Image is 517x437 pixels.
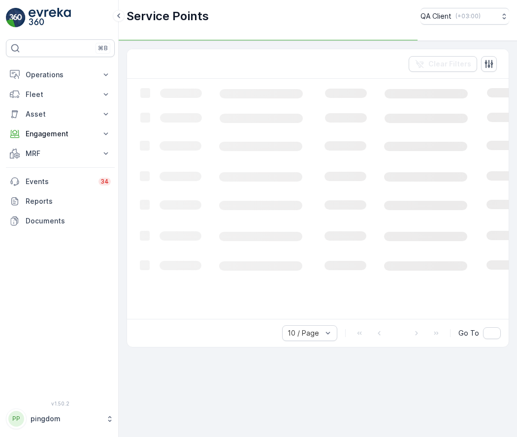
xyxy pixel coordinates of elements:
p: ( +03:00 ) [455,12,481,20]
button: Asset [6,104,115,124]
img: logo [6,8,26,28]
p: ⌘B [98,44,108,52]
button: PPpingdom [6,408,115,429]
button: QA Client(+03:00) [420,8,509,25]
div: PP [8,411,24,427]
p: pingdom [31,414,101,424]
button: MRF [6,144,115,163]
a: Reports [6,191,115,211]
p: Reports [26,196,111,206]
p: Service Points [127,8,209,24]
p: Operations [26,70,95,80]
p: Events [26,177,93,187]
p: MRF [26,149,95,158]
span: v 1.50.2 [6,401,115,406]
p: Fleet [26,90,95,99]
p: Documents [26,216,111,226]
button: Clear Filters [409,56,477,72]
span: Go To [458,328,479,338]
button: Engagement [6,124,115,144]
button: Fleet [6,85,115,104]
a: Events34 [6,172,115,191]
button: Operations [6,65,115,85]
p: Engagement [26,129,95,139]
p: Asset [26,109,95,119]
p: 34 [100,178,109,186]
a: Documents [6,211,115,231]
p: Clear Filters [428,59,471,69]
p: QA Client [420,11,452,21]
img: logo_light-DOdMpM7g.png [29,8,71,28]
